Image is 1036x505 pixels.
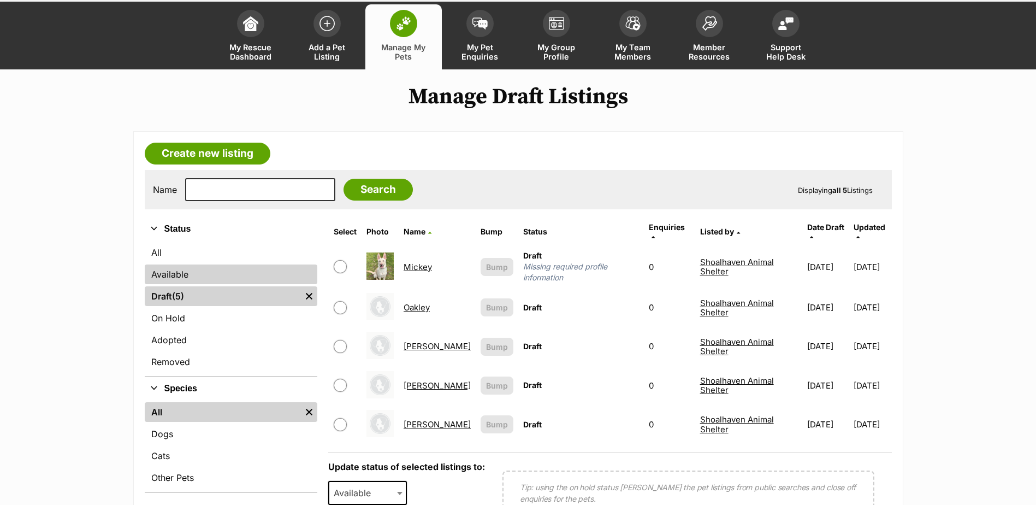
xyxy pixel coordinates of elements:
[486,302,508,313] span: Bump
[362,219,398,245] th: Photo
[700,257,774,277] a: Shoalhaven Animal Shelter
[328,481,407,505] span: Available
[365,4,442,69] a: Manage My Pets
[523,420,542,429] span: Draft
[685,43,734,61] span: Member Resources
[702,16,717,31] img: member-resources-icon-8e73f808a243e03378d46382f2149f9095a855e16c252ad45f914b54edf8863c.svg
[145,265,318,284] a: Available
[854,222,885,232] span: Updated
[486,380,508,391] span: Bump
[798,186,873,195] span: Displaying Listings
[523,303,542,312] span: Draft
[481,415,513,433] button: Bump
[518,4,595,69] a: My Group Profile
[700,298,774,318] a: Shoalhaven Animal Shelter
[145,240,318,376] div: Status
[523,251,542,260] span: Draft
[145,330,318,350] a: Adopted
[145,381,318,396] button: Species
[644,289,695,326] td: 0
[803,327,853,365] td: [DATE]
[481,377,513,395] button: Bump
[625,16,641,31] img: team-members-icon-5396bd8760b3fe7c0b43da4ab00e1e3bb1a5d9ba89233759b79545d2d3fc5d0d.svg
[145,402,301,422] a: All
[803,406,853,443] td: [DATE]
[803,246,853,287] td: [DATE]
[778,17,794,30] img: help-desk-icon-fdf02630f3aa405de69fd3d07c3f3aa587a6932b1a1747fa1d2bba05be0121f9.svg
[807,222,844,240] a: Date Draft
[329,485,382,501] span: Available
[671,4,748,69] a: Member Resources
[549,17,564,30] img: group-profile-icon-3fa3cf56718a62981997c0bc7e787c4b2cf8bcc04b72c1350f741eb67cf2f40e.svg
[644,246,695,287] td: 0
[700,227,734,236] span: Listed by
[803,367,853,404] td: [DATE]
[172,290,184,303] span: (5)
[404,341,471,351] a: [PERSON_NAME]
[519,219,643,245] th: Status
[523,342,542,351] span: Draft
[486,341,508,353] span: Bump
[608,43,658,61] span: My Team Members
[404,227,425,236] span: Name
[523,380,542,390] span: Draft
[344,179,413,201] input: Search
[854,246,891,287] td: [DATE]
[404,227,431,236] a: Name
[212,4,289,69] a: My Rescue Dashboard
[404,302,430,313] a: Oakley
[303,43,352,61] span: Add a Pet Listing
[404,419,471,430] a: [PERSON_NAME]
[145,468,318,488] a: Other Pets
[481,298,513,316] button: Bump
[532,43,581,61] span: My Group Profile
[455,43,505,61] span: My Pet Enquiries
[486,419,508,430] span: Bump
[366,371,394,398] img: Oswald
[486,261,508,273] span: Bump
[145,424,318,444] a: Dogs
[379,43,428,61] span: Manage My Pets
[854,327,891,365] td: [DATE]
[761,43,810,61] span: Support Help Desk
[807,222,844,232] span: translation missing: en.admin.listings.index.attributes.date_draft
[145,308,318,328] a: On Hold
[700,227,740,236] a: Listed by
[472,17,488,30] img: pet-enquiries-icon-7e3ad2cf08bfb03b45e93fb7055b45f3efa6380592205ae92323e6603595dc1f.svg
[748,4,824,69] a: Support Help Desk
[854,289,891,326] td: [DATE]
[328,461,485,472] label: Update status of selected listings to:
[595,4,671,69] a: My Team Members
[289,4,365,69] a: Add a Pet Listing
[854,367,891,404] td: [DATE]
[145,352,318,372] a: Removed
[481,258,513,276] button: Bump
[396,16,411,31] img: manage-my-pets-icon-02211641906a0b7f246fdf0571729dbe1e7629f14944591b6c1af311fb30b64b.svg
[366,410,394,437] img: Owen
[145,143,270,165] a: Create new listing
[832,186,847,195] strong: all 5
[523,261,639,283] span: Missing required profile information
[649,222,685,240] a: Enquiries
[226,43,275,61] span: My Rescue Dashboard
[700,337,774,356] a: Shoalhaven Animal Shelter
[301,286,317,306] a: Remove filter
[404,262,432,272] a: Mickey
[404,380,471,391] a: [PERSON_NAME]
[700,375,774,395] a: Shoalhaven Animal Shelter
[145,222,318,236] button: Status
[366,293,394,320] img: Oakley
[301,402,317,422] a: Remove filter
[329,219,361,245] th: Select
[442,4,518,69] a: My Pet Enquiries
[145,286,301,306] a: Draft
[145,243,318,262] a: All
[520,481,857,504] p: Tip: using the on hold status [PERSON_NAME] the pet listings from public searches and close off e...
[153,185,177,195] label: Name
[366,332,394,359] img: Oliver
[476,219,518,245] th: Bump
[644,327,695,365] td: 0
[145,446,318,466] a: Cats
[854,406,891,443] td: [DATE]
[649,222,685,232] span: translation missing: en.admin.listings.index.attributes.enquiries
